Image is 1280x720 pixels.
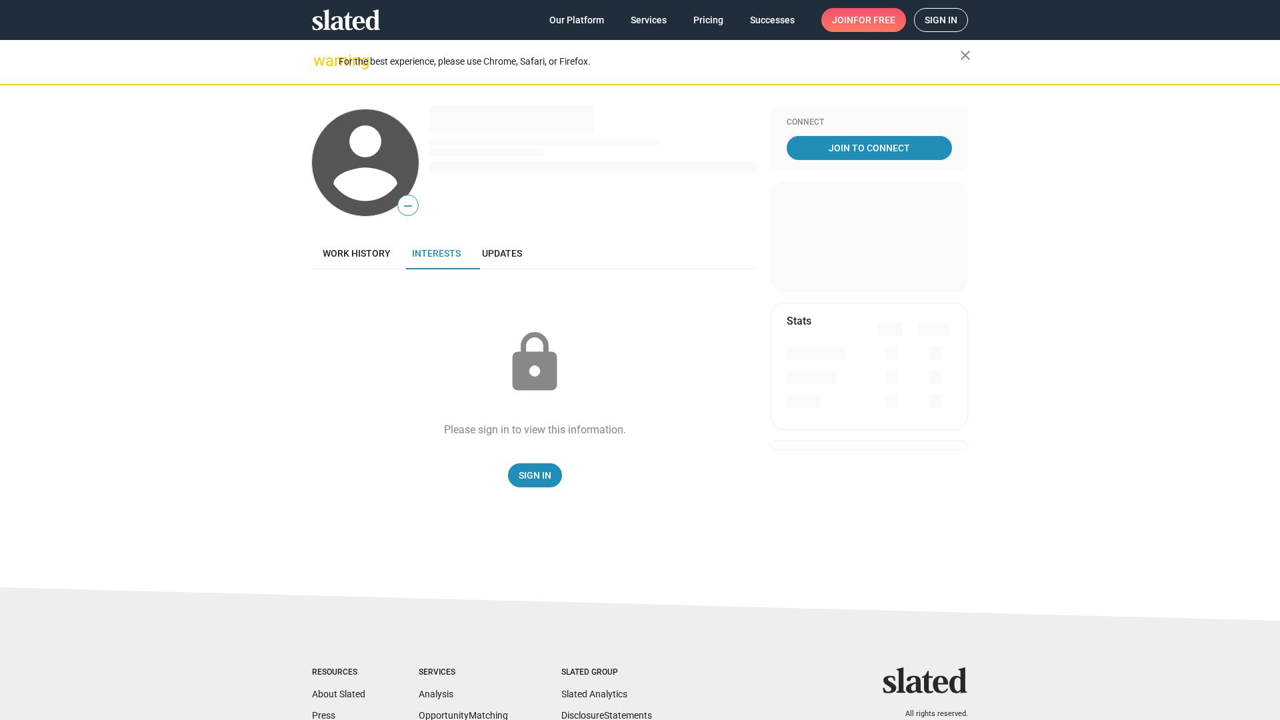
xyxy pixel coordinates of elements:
[853,8,895,32] span: for free
[419,689,453,699] a: Analysis
[412,248,461,259] span: Interests
[631,8,667,32] span: Services
[832,8,895,32] span: Join
[914,8,968,32] a: Sign in
[313,53,329,69] mat-icon: warning
[312,689,365,699] a: About Slated
[444,423,626,437] div: Please sign in to view this information.
[925,9,957,31] span: Sign in
[561,667,652,678] div: Slated Group
[750,8,795,32] span: Successes
[821,8,906,32] a: Joinfor free
[501,329,568,396] mat-icon: lock
[957,47,973,63] mat-icon: close
[549,8,604,32] span: Our Platform
[401,237,471,269] a: Interests
[620,8,677,32] a: Services
[561,689,627,699] a: Slated Analytics
[339,53,960,71] div: For the best experience, please use Chrome, Safari, or Firefox.
[323,248,391,259] span: Work history
[519,463,551,487] span: Sign In
[508,463,562,487] a: Sign In
[471,237,533,269] a: Updates
[482,248,522,259] span: Updates
[787,314,811,328] mat-card-title: Stats
[419,667,508,678] div: Services
[739,8,805,32] a: Successes
[787,136,952,160] a: Join To Connect
[312,237,401,269] a: Work history
[787,117,952,128] div: Connect
[539,8,615,32] a: Our Platform
[693,8,723,32] span: Pricing
[312,667,365,678] div: Resources
[398,197,418,215] span: —
[789,136,949,160] span: Join To Connect
[683,8,734,32] a: Pricing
